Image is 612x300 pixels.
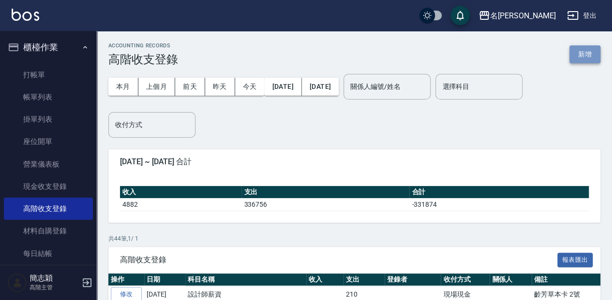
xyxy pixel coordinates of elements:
[120,186,241,199] th: 收入
[12,9,39,21] img: Logo
[108,43,178,49] h2: ACCOUNTING RECORDS
[4,243,93,265] a: 每日結帳
[306,273,343,286] th: 收入
[490,10,555,22] div: 名[PERSON_NAME]
[235,78,265,96] button: 今天
[302,78,339,96] button: [DATE]
[4,35,93,60] button: 櫃檯作業
[4,265,93,287] a: 排班表
[569,45,600,63] button: 新增
[108,273,144,286] th: 操作
[264,78,301,96] button: [DATE]
[120,157,589,167] span: [DATE] ~ [DATE] 合計
[569,49,600,58] a: 新增
[441,273,490,286] th: 收付方式
[409,186,589,199] th: 合計
[4,86,93,108] a: 帳單列表
[4,64,93,86] a: 打帳單
[343,273,385,286] th: 支出
[4,108,93,130] a: 掛單列表
[4,130,93,153] a: 座位開單
[4,175,93,198] a: 現金收支登錄
[30,273,79,283] h5: 簡志穎
[385,273,441,286] th: 登錄者
[175,78,205,96] button: 前天
[108,78,138,96] button: 本月
[241,186,409,199] th: 支出
[108,53,178,66] h3: 高階收支登錄
[490,273,532,286] th: 關係人
[144,273,185,286] th: 日期
[4,220,93,242] a: 材料自購登錄
[557,255,593,264] a: 報表匯出
[8,273,27,292] img: Person
[185,273,306,286] th: 科目名稱
[557,253,593,268] button: 報表匯出
[450,6,470,25] button: save
[30,283,79,292] p: 高階主管
[409,198,589,211] td: -331874
[475,6,559,26] button: 名[PERSON_NAME]
[563,7,600,25] button: 登出
[241,198,409,211] td: 336756
[138,78,175,96] button: 上個月
[120,255,557,265] span: 高階收支登錄
[120,198,241,211] td: 4882
[205,78,235,96] button: 昨天
[4,153,93,175] a: 營業儀表板
[108,234,600,243] p: 共 44 筆, 1 / 1
[4,198,93,220] a: 高階收支登錄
